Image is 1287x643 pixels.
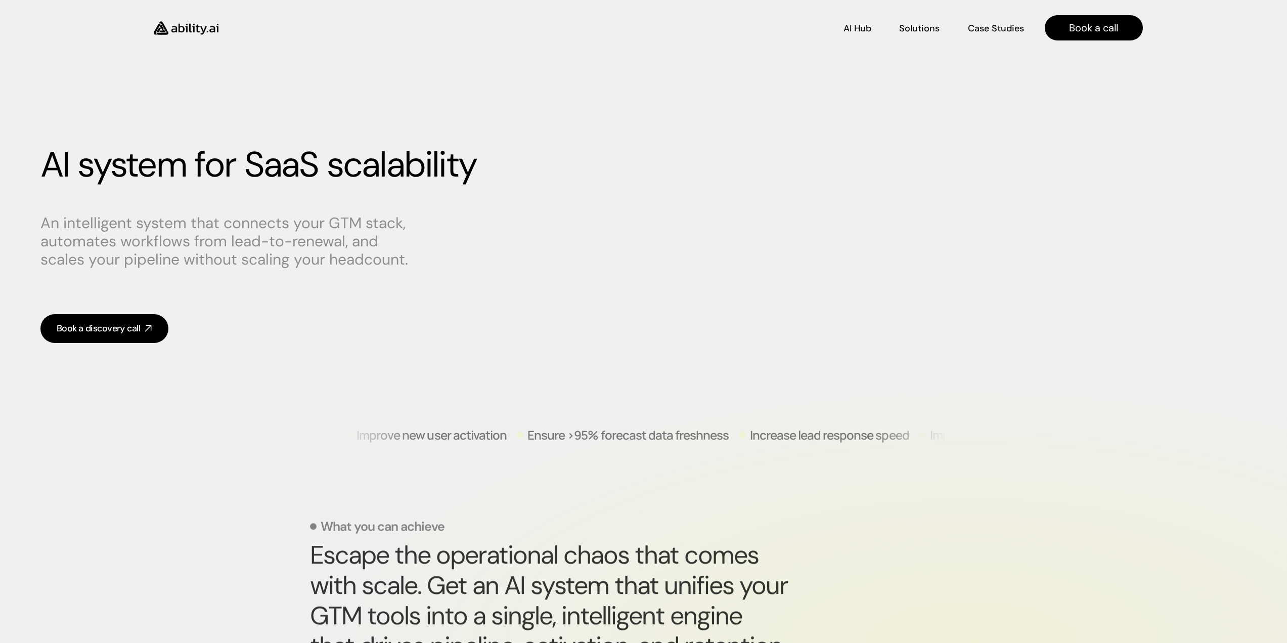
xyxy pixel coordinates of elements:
[321,520,445,533] p: What you can achieve
[357,428,507,441] p: Improve new user activation
[40,314,168,343] a: Book a discovery call
[1069,21,1118,35] p: Book a call
[749,428,909,441] p: Increase lead response speed
[929,428,1080,441] p: Improve new user activation
[233,15,1143,40] nav: Main navigation
[57,322,140,335] div: Book a discovery call
[844,22,871,35] p: AI Hub
[968,22,1024,35] p: Case Studies
[844,19,871,37] a: AI Hub
[527,428,729,441] p: Ensure >95% forecast data freshness
[60,95,130,105] h3: Ready-to-use in Slack
[40,214,425,269] p: An intelligent system that connects your GTM stack, automates workflows from lead-to-renewal, and...
[967,19,1025,37] a: Case Studies
[899,19,940,37] a: Solutions
[40,144,1247,186] h1: AI system for SaaS scalability
[899,22,940,35] p: Solutions
[1045,15,1143,40] a: Book a call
